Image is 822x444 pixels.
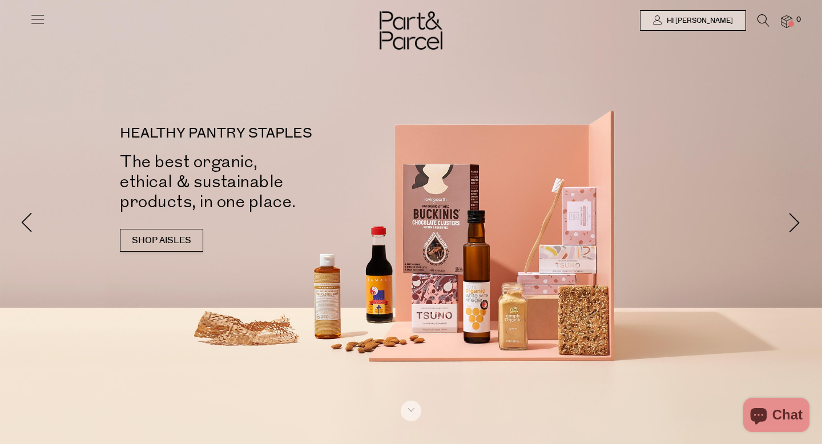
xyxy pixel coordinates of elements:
p: HEALTHY PANTRY STAPLES [120,127,428,140]
a: 0 [781,15,792,27]
img: Part&Parcel [380,11,442,50]
inbox-online-store-chat: Shopify online store chat [740,398,813,435]
span: 0 [793,15,804,25]
span: Hi [PERSON_NAME] [664,16,733,26]
a: Hi [PERSON_NAME] [640,10,746,31]
a: SHOP AISLES [120,229,203,252]
h2: The best organic, ethical & sustainable products, in one place. [120,152,428,212]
